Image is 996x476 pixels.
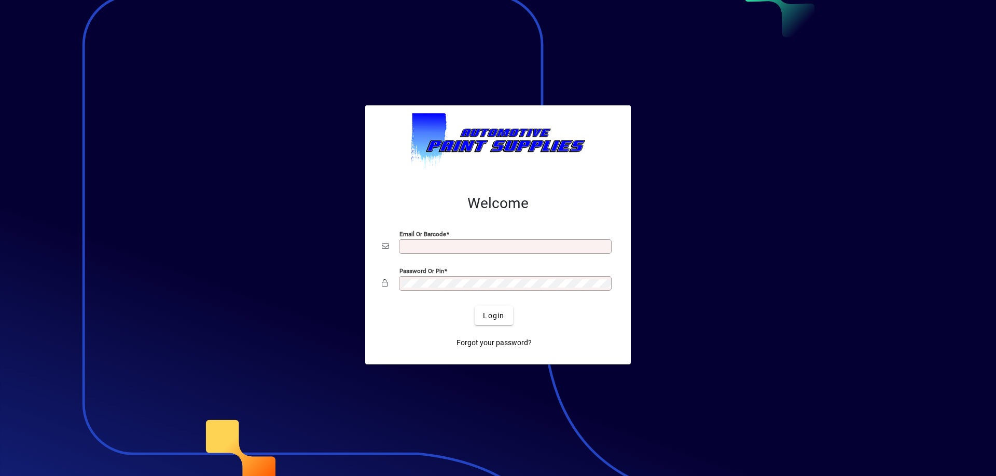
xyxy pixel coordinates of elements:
[399,230,446,238] mat-label: Email or Barcode
[457,337,532,348] span: Forgot your password?
[475,306,513,325] button: Login
[382,195,614,212] h2: Welcome
[452,333,536,352] a: Forgot your password?
[399,267,444,275] mat-label: Password or Pin
[483,310,504,321] span: Login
